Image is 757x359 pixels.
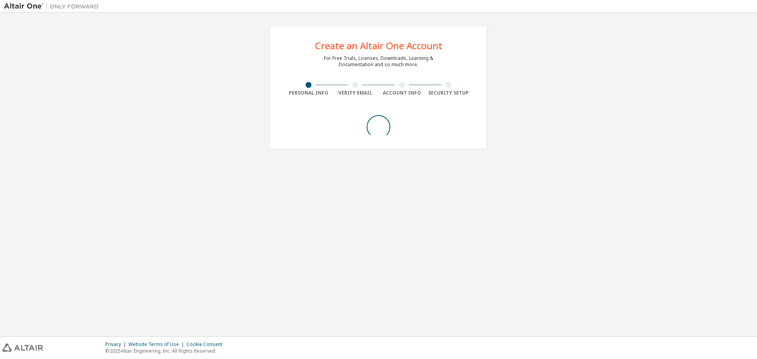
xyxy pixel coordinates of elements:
div: For Free Trials, Licenses, Downloads, Learning & Documentation and so much more. [324,55,433,68]
div: Verify Email [332,90,379,96]
p: © 2025 Altair Engineering, Inc. All Rights Reserved. [105,348,227,354]
div: Security Setup [425,90,472,96]
div: Create an Altair One Account [315,41,442,50]
div: Privacy [105,341,129,348]
div: Cookie Consent [186,341,227,348]
img: altair_logo.svg [2,344,43,352]
div: Personal Info [285,90,332,96]
div: Account Info [378,90,425,96]
img: Altair One [4,2,103,10]
div: Website Terms of Use [129,341,186,348]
